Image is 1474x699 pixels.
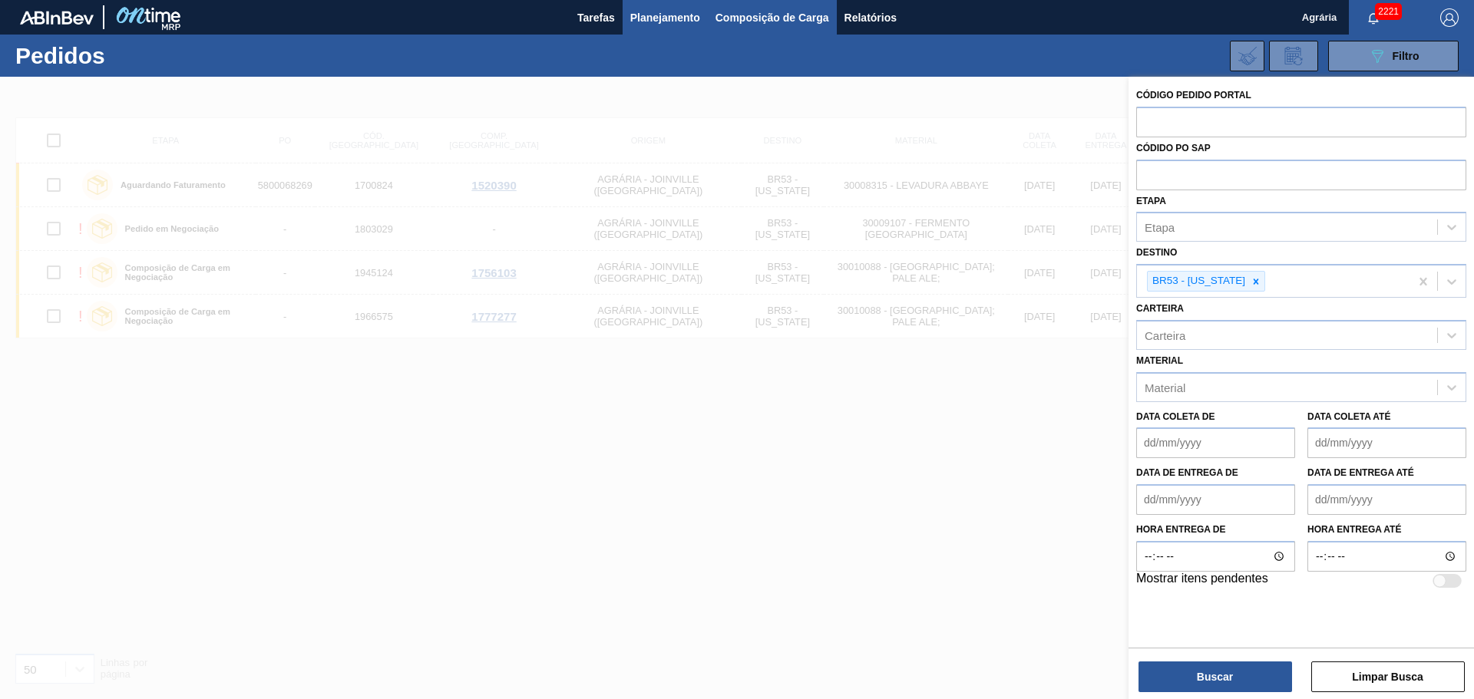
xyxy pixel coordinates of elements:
[1307,427,1466,458] input: dd/mm/yyyy
[1136,355,1183,366] label: Material
[577,8,615,27] span: Tarefas
[1375,3,1402,20] span: 2221
[1328,41,1459,71] button: Filtro
[1145,381,1185,394] div: Material
[1307,519,1466,541] label: Hora entrega até
[1136,484,1295,515] input: dd/mm/yyyy
[716,8,829,27] span: Composição de Carga
[1136,427,1295,458] input: dd/mm/yyyy
[1307,484,1466,515] input: dd/mm/yyyy
[1440,8,1459,27] img: Logout
[844,8,897,27] span: Relatórios
[1145,221,1175,234] div: Etapa
[1136,90,1251,101] label: Código Pedido Portal
[1136,572,1268,590] label: Mostrar itens pendentes
[1136,143,1211,153] label: Códido PO SAP
[1136,519,1295,541] label: Hora entrega de
[1307,411,1390,422] label: Data coleta até
[15,47,245,64] h1: Pedidos
[20,11,94,25] img: TNhmsLtSVTkK8tSr43FrP2fwEKptu5GPRR3wAAAABJRU5ErkJggg==
[1148,272,1248,291] div: BR53 - [US_STATE]
[1136,247,1177,258] label: Destino
[1136,303,1184,314] label: Carteira
[1145,328,1185,341] div: Carteira
[1230,41,1264,71] div: Importar Negociações dos Pedidos
[1269,41,1318,71] div: Solicitação de Revisão de Pedidos
[1136,411,1215,422] label: Data coleta de
[1136,196,1166,206] label: Etapa
[630,8,700,27] span: Planejamento
[1307,467,1414,478] label: Data de Entrega até
[1393,50,1419,62] span: Filtro
[1349,7,1398,28] button: Notificações
[1136,467,1238,478] label: Data de Entrega de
